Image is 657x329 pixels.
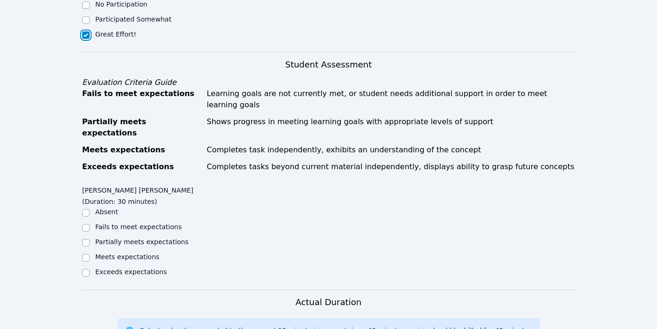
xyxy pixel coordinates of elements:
div: Partially meets expectations [82,116,201,139]
div: Shows progress in meeting learning goals with appropriate levels of support [207,116,575,139]
label: No Participation [95,0,147,8]
label: Meets expectations [95,253,160,261]
div: Fails to meet expectations [82,88,201,111]
label: Fails to meet expectations [95,223,182,231]
div: Completes tasks beyond current material independently, displays ability to grasp future concepts [207,161,575,172]
h3: Actual Duration [296,296,361,309]
div: Learning goals are not currently met, or student needs additional support in order to meet learni... [207,88,575,111]
label: Absent [95,208,118,216]
label: Great Effort! [95,30,136,38]
legend: [PERSON_NAME] [PERSON_NAME] (Duration: 30 minutes) [82,182,206,207]
h3: Student Assessment [82,58,575,71]
label: Exceeds expectations [95,268,167,276]
label: Partially meets expectations [95,238,189,246]
div: Meets expectations [82,144,201,156]
label: Participated Somewhat [95,15,171,23]
div: Exceeds expectations [82,161,201,172]
div: Completes task independently, exhibits an understanding of the concept [207,144,575,156]
div: Evaluation Criteria Guide [82,77,575,88]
